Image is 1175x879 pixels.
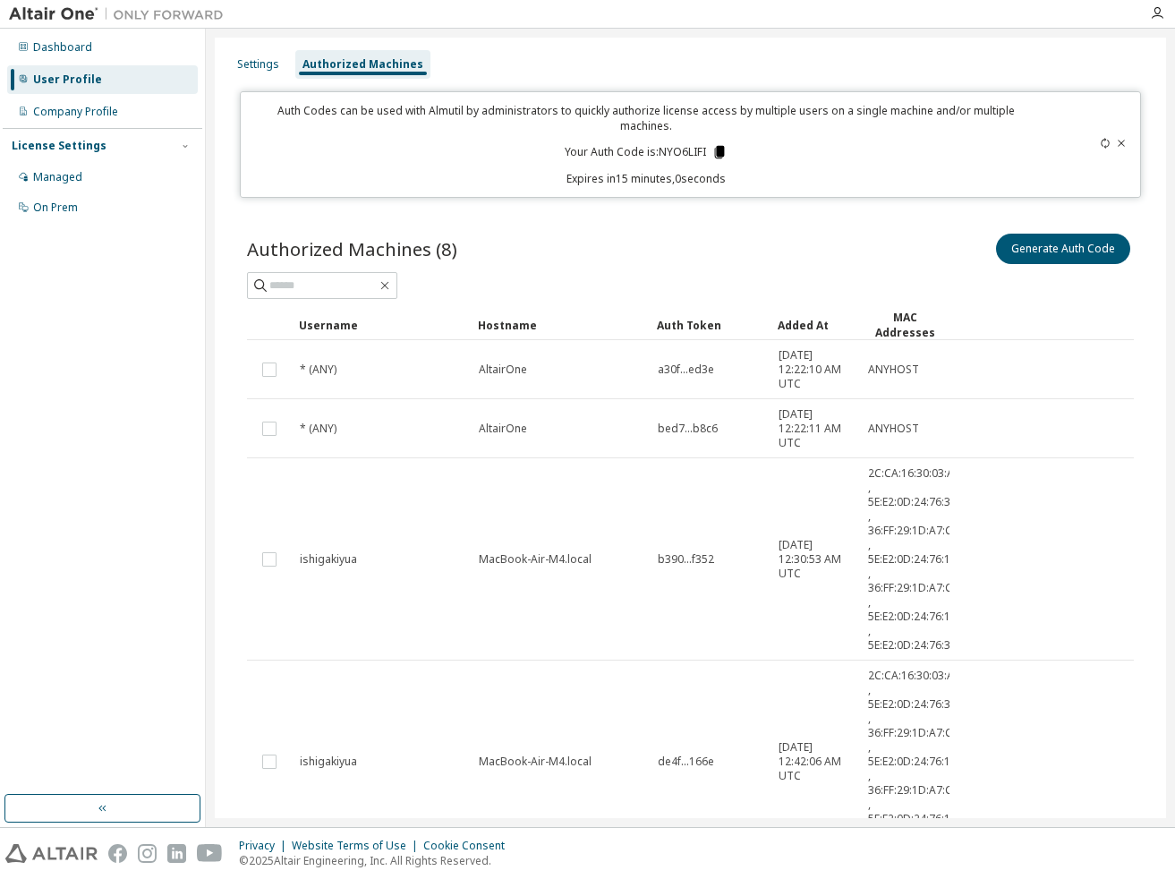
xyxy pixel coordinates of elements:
div: Website Terms of Use [292,839,423,853]
div: Hostname [478,311,643,339]
div: On Prem [33,201,78,215]
span: b390...f352 [658,552,714,567]
span: MacBook-Air-M4.local [479,552,592,567]
div: Company Profile [33,105,118,119]
span: ANYHOST [868,422,919,436]
div: Authorized Machines [302,57,423,72]
p: Your Auth Code is: NYO6LIFI [565,144,728,160]
span: * (ANY) [300,363,336,377]
img: altair_logo.svg [5,844,98,863]
p: © 2025 Altair Engineering, Inc. All Rights Reserved. [239,853,515,868]
div: Cookie Consent [423,839,515,853]
img: linkedin.svg [167,844,186,863]
span: bed7...b8c6 [658,422,718,436]
div: Auth Token [657,311,763,339]
span: [DATE] 12:42:06 AM UTC [779,740,852,783]
span: [DATE] 12:30:53 AM UTC [779,538,852,581]
span: [DATE] 12:22:11 AM UTC [779,407,852,450]
div: User Profile [33,73,102,87]
p: Expires in 15 minutes, 0 seconds [251,171,1043,186]
div: Added At [778,311,853,339]
span: ishigakiyua [300,552,357,567]
div: Username [299,311,464,339]
div: MAC Addresses [867,310,942,340]
span: [DATE] 12:22:10 AM UTC [779,348,852,391]
button: Generate Auth Code [996,234,1130,264]
span: Authorized Machines (8) [247,236,457,261]
img: youtube.svg [197,844,223,863]
div: Privacy [239,839,292,853]
span: ishigakiyua [300,755,357,769]
span: 2C:CA:16:30:03:AF , 5E:E2:0D:24:76:3B , 36:FF:29:1D:A7:C4 , 5E:E2:0D:24:76:1B , 36:FF:29:1D:A7:C0... [868,466,959,653]
span: a30f...ed3e [658,363,714,377]
p: Auth Codes can be used with Almutil by administrators to quickly authorize license access by mult... [251,103,1043,133]
span: MacBook-Air-M4.local [479,755,592,769]
img: instagram.svg [138,844,157,863]
span: ANYHOST [868,363,919,377]
div: Managed [33,170,82,184]
span: de4f...166e [658,755,714,769]
img: Altair One [9,5,233,23]
span: AltairOne [479,422,527,436]
div: Settings [237,57,279,72]
span: * (ANY) [300,422,336,436]
span: 2C:CA:16:30:03:AF , 5E:E2:0D:24:76:3B , 36:FF:29:1D:A7:C4 , 5E:E2:0D:24:76:1B , 36:FF:29:1D:A7:C0... [868,669,959,855]
span: AltairOne [479,363,527,377]
img: facebook.svg [108,844,127,863]
div: License Settings [12,139,106,153]
div: Dashboard [33,40,92,55]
